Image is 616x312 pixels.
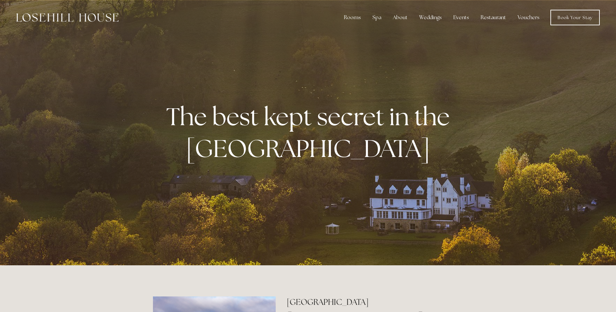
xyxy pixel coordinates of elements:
[166,101,455,164] strong: The best kept secret in the [GEOGRAPHIC_DATA]
[287,296,463,308] h2: [GEOGRAPHIC_DATA]
[367,11,386,24] div: Spa
[388,11,413,24] div: About
[475,11,511,24] div: Restaurant
[550,10,600,25] a: Book Your Stay
[448,11,474,24] div: Events
[339,11,366,24] div: Rooms
[16,13,119,22] img: Losehill House
[512,11,545,24] a: Vouchers
[414,11,447,24] div: Weddings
